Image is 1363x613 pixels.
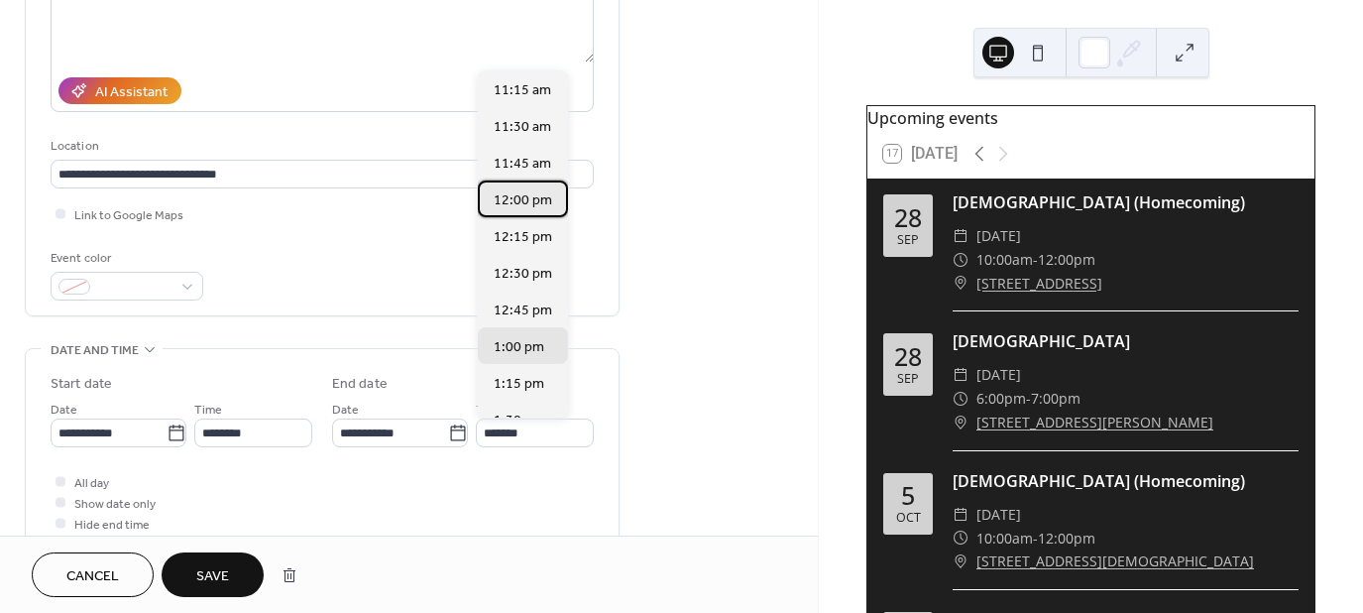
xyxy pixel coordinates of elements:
[51,136,590,157] div: Location
[51,400,77,421] span: Date
[896,512,921,525] div: Oct
[74,473,109,494] span: All day
[1031,387,1080,411] span: 7:00pm
[494,117,551,138] span: 11:30 am
[494,301,552,321] span: 12:45 pm
[1033,527,1038,551] span: -
[976,224,1021,248] span: [DATE]
[953,469,1299,493] div: [DEMOGRAPHIC_DATA] (Homecoming)
[332,374,388,395] div: End date
[894,205,922,230] div: 28
[953,387,968,411] div: ​
[976,387,1026,411] span: 6:00pm
[976,503,1021,527] span: [DATE]
[894,344,922,369] div: 28
[494,374,544,395] span: 1:15 pm
[194,400,222,421] span: Time
[494,264,552,285] span: 12:30 pm
[74,515,150,536] span: Hide end time
[953,503,968,527] div: ​
[51,248,199,269] div: Event color
[58,77,181,104] button: AI Assistant
[953,224,968,248] div: ​
[901,483,915,508] div: 5
[976,550,1254,573] a: [STREET_ADDRESS][DEMOGRAPHIC_DATA]
[976,248,1033,272] span: 10:00am
[867,106,1314,130] div: Upcoming events
[494,154,551,175] span: 11:45 am
[494,190,552,211] span: 12:00 pm
[976,527,1033,551] span: 10:00am
[51,374,112,395] div: Start date
[1026,387,1031,411] span: -
[162,552,264,597] button: Save
[976,272,1102,296] a: [STREET_ADDRESS]
[953,527,968,551] div: ​
[1038,527,1095,551] span: 12:00pm
[476,400,504,421] span: Time
[74,205,183,226] span: Link to Google Maps
[66,566,119,587] span: Cancel
[74,494,156,515] span: Show date only
[953,272,968,296] div: ​
[32,552,154,597] button: Cancel
[953,248,968,272] div: ​
[953,363,968,387] div: ​
[494,227,552,248] span: 12:15 pm
[1033,248,1038,272] span: -
[897,373,919,386] div: Sep
[494,411,544,431] span: 1:30 pm
[953,411,968,434] div: ​
[95,82,168,103] div: AI Assistant
[976,363,1021,387] span: [DATE]
[332,400,359,421] span: Date
[51,340,139,361] span: Date and time
[897,234,919,247] div: Sep
[494,80,551,101] span: 11:15 am
[953,329,1299,353] div: [DEMOGRAPHIC_DATA]
[1038,248,1095,272] span: 12:00pm
[953,550,968,573] div: ​
[196,566,229,587] span: Save
[976,411,1213,434] a: [STREET_ADDRESS][PERSON_NAME]
[494,337,544,358] span: 1:00 pm
[953,190,1299,214] div: [DEMOGRAPHIC_DATA] (Homecoming)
